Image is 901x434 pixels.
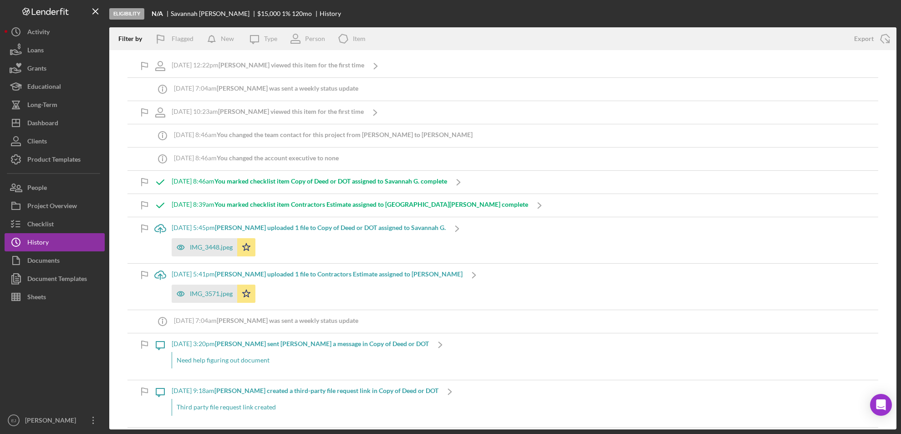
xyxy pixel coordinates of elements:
div: [DATE] 7:04am [174,317,358,324]
b: [PERSON_NAME] was sent a weekly status update [217,317,358,324]
button: People [5,179,105,197]
div: Eligibility [109,8,144,20]
div: History [320,10,341,17]
button: New [203,30,243,48]
b: [PERSON_NAME] uploaded 1 file to Contractors Estimate assigned to [PERSON_NAME] [215,270,463,278]
button: EJ[PERSON_NAME] [5,411,105,429]
div: Educational [27,77,61,98]
a: [DATE] 9:18am[PERSON_NAME] created a third-party file request link in Copy of Deed or DOTThird pa... [149,380,461,427]
div: Type [264,35,277,42]
div: New [221,30,234,48]
div: Flagged [172,30,193,48]
button: IMG_3571.jpeg [172,285,255,303]
button: Activity [5,23,105,41]
button: Grants [5,59,105,77]
div: Checklist [27,215,54,235]
div: Export [854,30,874,48]
button: Clients [5,132,105,150]
a: [DATE] 5:41pm[PERSON_NAME] uploaded 1 file to Contractors Estimate assigned to [PERSON_NAME]IMG_3... [149,264,485,310]
a: [DATE] 12:22pm[PERSON_NAME] viewed this item for the first time [149,55,387,77]
div: Filter by [118,35,149,42]
a: [DATE] 8:39amYou marked checklist item Contractors Estimate assigned to [GEOGRAPHIC_DATA][PERSON_... [149,194,551,217]
button: Long-Term [5,96,105,114]
div: Product Templates [27,150,81,171]
button: Export [845,30,896,48]
button: Dashboard [5,114,105,132]
text: EJ [11,418,16,423]
div: [DATE] 10:23am [172,108,364,115]
div: Sheets [27,288,46,308]
div: 1 % [282,10,290,17]
a: [DATE] 8:46amYou marked checklist item Copy of Deed or DOT assigned to Savannah G. complete [149,171,470,194]
b: [PERSON_NAME] uploaded 1 file to Copy of Deed or DOT assigned to Savannah G. [215,224,446,231]
div: Savannah [PERSON_NAME] [171,10,257,17]
span: $15,000 [257,10,280,17]
button: Educational [5,77,105,96]
a: [DATE] 3:20pm[PERSON_NAME] sent [PERSON_NAME] a message in Copy of Deed or DOTNeed help figuring ... [149,333,452,380]
div: [DATE] 9:18am [172,387,438,394]
b: You marked checklist item Contractors Estimate assigned to [GEOGRAPHIC_DATA][PERSON_NAME] complete [214,200,528,208]
b: N/A [152,10,163,17]
div: 120 mo [292,10,312,17]
button: Flagged [149,30,203,48]
a: [DATE] 5:45pm[PERSON_NAME] uploaded 1 file to Copy of Deed or DOT assigned to Savannah G.IMG_3448... [149,217,468,263]
b: You changed the account executive to none [217,154,339,162]
div: People [27,179,47,199]
div: Activity [27,23,50,43]
button: Document Templates [5,270,105,288]
b: [PERSON_NAME] created a third-party file request link in Copy of Deed or DOT [214,387,438,394]
button: Loans [5,41,105,59]
b: You changed the team contact for this project from [PERSON_NAME] to [PERSON_NAME] [217,131,473,138]
div: Project Overview [27,197,77,217]
b: [PERSON_NAME] viewed this item for the first time [218,107,364,115]
div: [PERSON_NAME] [23,411,82,432]
b: [PERSON_NAME] was sent a weekly status update [217,84,358,92]
div: [DATE] 5:41pm [172,271,463,278]
b: [PERSON_NAME] viewed this item for the first time [219,61,364,69]
div: Document Templates [27,270,87,290]
div: Third party file request link created [172,399,438,415]
div: [DATE] 3:20pm [172,340,429,347]
a: [DATE] 10:23am[PERSON_NAME] viewed this item for the first time [149,101,387,124]
div: [DATE] 5:45pm [172,224,446,231]
b: [PERSON_NAME] sent [PERSON_NAME] a message in Copy of Deed or DOT [215,340,429,347]
div: Person [305,35,325,42]
div: Dashboard [27,114,58,134]
div: [DATE] 8:46am [172,178,447,185]
div: Open Intercom Messenger [870,394,892,416]
button: Project Overview [5,197,105,215]
button: Product Templates [5,150,105,168]
div: IMG_3571.jpeg [190,290,233,297]
button: IMG_3448.jpeg [172,238,255,256]
b: You marked checklist item Copy of Deed or DOT assigned to Savannah G. complete [214,177,447,185]
div: Long-Term [27,96,57,116]
div: [DATE] 8:39am [172,201,528,208]
div: [DATE] 8:46am [174,154,339,162]
button: Checklist [5,215,105,233]
div: Grants [27,59,46,80]
div: Need help figuring out document [172,352,429,368]
button: History [5,233,105,251]
div: [DATE] 7:04am [174,85,358,92]
div: Loans [27,41,44,61]
button: Documents [5,251,105,270]
div: [DATE] 8:46am [174,131,473,138]
button: Sheets [5,288,105,306]
div: Documents [27,251,60,272]
div: History [27,233,49,254]
div: [DATE] 12:22pm [172,61,364,69]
